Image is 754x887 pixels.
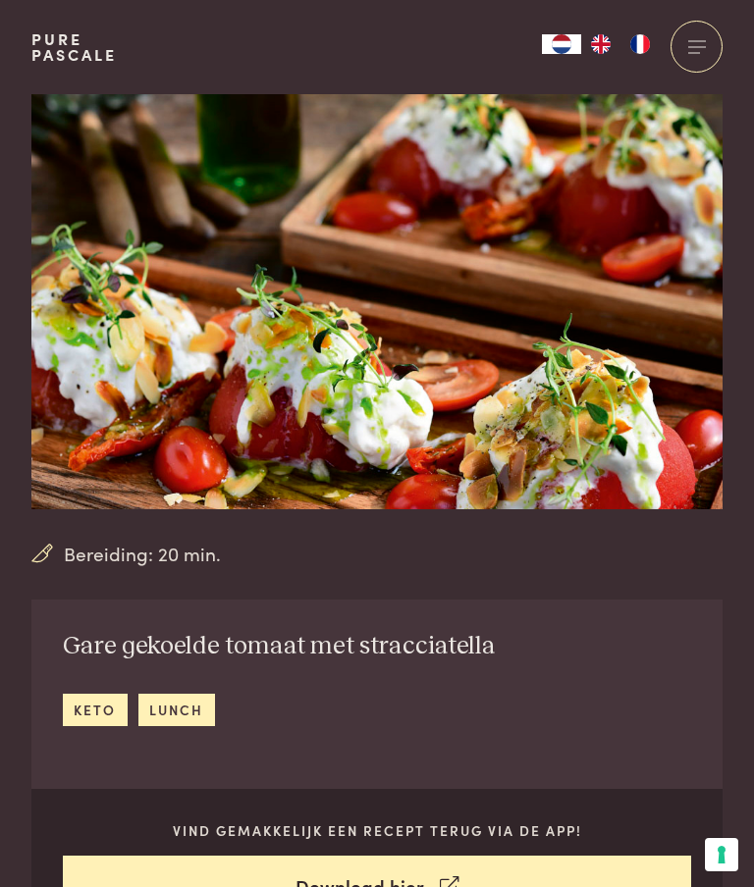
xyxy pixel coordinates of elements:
[581,34,660,54] ul: Language list
[64,540,221,568] span: Bereiding: 20 min.
[581,34,620,54] a: EN
[31,31,117,63] a: PurePascale
[542,34,581,54] a: NL
[542,34,581,54] div: Language
[63,820,692,841] p: Vind gemakkelijk een recept terug via de app!
[63,631,496,662] h2: Gare gekoelde tomaat met stracciatella
[63,694,128,726] a: keto
[138,694,215,726] a: lunch
[31,94,723,509] img: Gare gekoelde tomaat met stracciatella
[705,838,738,871] button: Uw voorkeuren voor toestemming voor trackingtechnologieën
[620,34,660,54] a: FR
[542,34,660,54] aside: Language selected: Nederlands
